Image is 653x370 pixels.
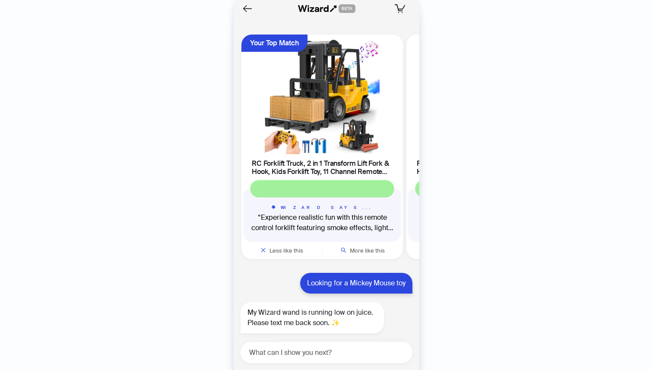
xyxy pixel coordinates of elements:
button: Less like this [241,242,322,259]
div: Your Top Match [250,35,299,52]
span: BETA [339,4,355,13]
span: search [341,247,346,253]
button: Back [241,2,254,16]
span: close [260,247,266,253]
img: RC Forklift Truck, 2 in 1 Transform Lift Fork & Hook, Kids Forklift Toy, 11 Channel Remote Contro... [247,40,398,154]
h4: RC Forklift Truck, 2 in 1 Transform Lift Fork & Hook, 11 Channel 2 Mode Remote Control Forklift f... [417,159,558,176]
div: My Wizard wand is running low on juice. Please text me back soon. ✨ [241,302,384,333]
div: Looking for a Mickey Mouse toy [300,273,412,294]
span: Less like this [269,247,303,254]
button: More like this [323,242,403,259]
h4: RC Forklift Truck, 2 in 1 Transform Lift Fork & Hook, Kids Forklift Toy, 11 Channel Remote Contro... [252,159,393,176]
span: More like this [350,247,385,254]
q: Experience realistic fun with this remote control forklift featuring smoke effects, lights, and t... [250,212,394,233]
h5: WIZARD SAYS... [250,204,394,211]
q: Experience realistic play with this versatile remote control forklift, featuring smoke effects an... [415,212,559,233]
button: Your Top Match [241,35,307,52]
h5: WIZARD SAYS... [415,204,559,211]
img: RC Forklift Truck, 2 in 1 Transform Lift Fork & Hook, 11 Channel 2 Mode Remote Control Forklift f... [412,40,563,154]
